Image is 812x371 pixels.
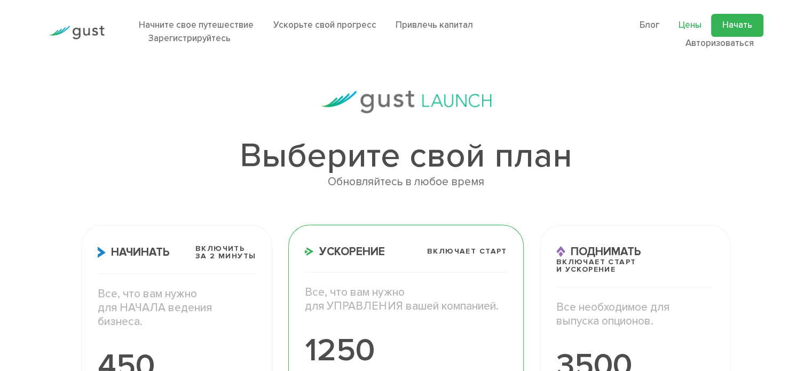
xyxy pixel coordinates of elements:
[427,247,507,256] font: Включает СТАРТ
[139,20,254,30] a: Начните свое путешествие
[305,286,404,299] font: Все, что вам нужно
[49,26,105,40] img: Логотип Порыва
[328,175,484,188] font: Обновляйтесь в любое время
[240,136,572,176] font: Выберите свой план
[556,257,636,266] font: Включает СТАРТ
[640,20,659,30] a: Блог
[98,287,197,301] font: Все, что вам нужно
[679,20,701,30] a: Цены
[571,245,641,258] font: Поднимать
[722,20,752,30] font: Начать
[711,14,763,37] a: Начать
[685,38,754,49] a: Авторизоваться
[556,314,653,328] font: выпуска опционов.
[98,247,106,258] img: Значок «Пуск» X2
[98,301,212,328] font: для НАЧАЛА ведения бизнеса.
[273,20,376,30] a: Ускорьте свой прогресс
[321,91,492,113] img: gust-launch-logos.svg
[111,246,170,259] font: Начинать
[195,251,256,261] font: за 2 минуты
[195,244,245,253] font: Включить
[305,247,314,256] img: Значок ускорения
[395,20,472,30] a: Привлечь капитал
[556,265,616,274] font: и УСКОРЕНИЕ
[556,301,669,314] font: Все необходимое для
[556,246,565,257] img: Поднять значок
[319,245,385,258] font: Ускорение
[305,299,498,313] font: для УПРАВЛЕНИЯ вашей компанией.
[148,33,231,44] a: Зарегистрируйтесь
